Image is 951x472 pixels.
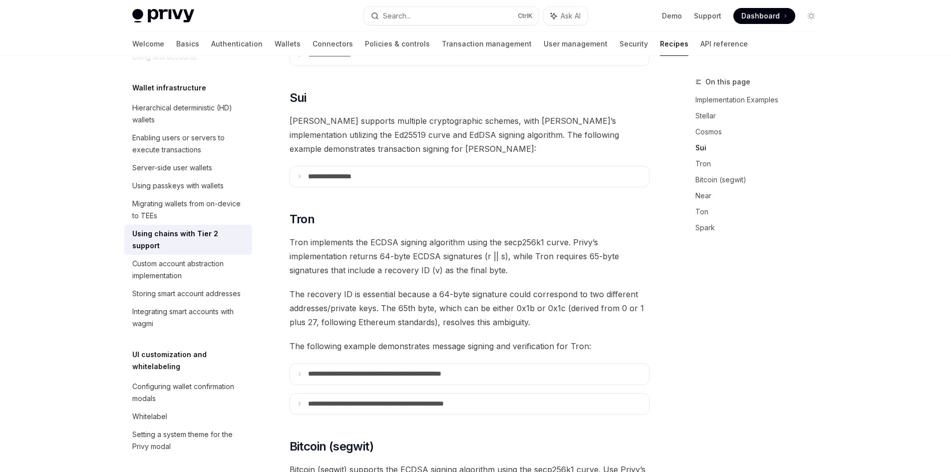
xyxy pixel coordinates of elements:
span: Sui [290,90,307,106]
a: Custom account abstraction implementation [124,255,252,285]
span: Ctrl K [518,12,533,20]
a: Bitcoin (segwit) [695,172,827,188]
a: Implementation Examples [695,92,827,108]
a: Authentication [211,32,263,56]
a: Stellar [695,108,827,124]
a: Wallets [275,32,301,56]
span: The following example demonstrates message signing and verification for Tron: [290,339,649,353]
span: On this page [705,76,750,88]
a: Transaction management [442,32,532,56]
a: Spark [695,220,827,236]
div: Hierarchical deterministic (HD) wallets [132,102,246,126]
div: Whitelabel [132,411,167,423]
a: Enabling users or servers to execute transactions [124,129,252,159]
div: Search... [383,10,411,22]
a: Migrating wallets from on-device to TEEs [124,195,252,225]
a: Storing smart account addresses [124,285,252,303]
div: Server-side user wallets [132,162,212,174]
span: [PERSON_NAME] supports multiple cryptographic schemes, with [PERSON_NAME]’s implementation utiliz... [290,114,649,156]
a: Cosmos [695,124,827,140]
a: Tron [695,156,827,172]
span: The recovery ID is essential because a 64-byte signature could correspond to two different addres... [290,287,649,329]
div: Integrating smart accounts with wagmi [132,306,246,330]
img: light logo [132,9,194,23]
a: Using chains with Tier 2 support [124,225,252,255]
a: Connectors [313,32,353,56]
a: Whitelabel [124,408,252,426]
a: Policies & controls [365,32,430,56]
div: Storing smart account addresses [132,288,241,300]
span: Tron implements the ECDSA signing algorithm using the secp256k1 curve. Privy’s implementation ret... [290,235,649,277]
a: Server-side user wallets [124,159,252,177]
a: Sui [695,140,827,156]
a: Welcome [132,32,164,56]
a: Near [695,188,827,204]
div: Enabling users or servers to execute transactions [132,132,246,156]
span: Ask AI [561,11,581,21]
a: API reference [700,32,748,56]
button: Search...CtrlK [364,7,539,25]
div: Configuring wallet confirmation modals [132,381,246,405]
a: Using passkeys with wallets [124,177,252,195]
span: Tron [290,211,315,227]
a: Dashboard [733,8,795,24]
a: User management [544,32,608,56]
h5: Wallet infrastructure [132,82,206,94]
span: Bitcoin (segwit) [290,439,373,455]
button: Toggle dark mode [803,8,819,24]
a: Integrating smart accounts with wagmi [124,303,252,333]
a: Hierarchical deterministic (HD) wallets [124,99,252,129]
div: Migrating wallets from on-device to TEEs [132,198,246,222]
a: Support [694,11,721,21]
a: Setting a system theme for the Privy modal [124,426,252,456]
a: Demo [662,11,682,21]
span: Dashboard [741,11,780,21]
div: Custom account abstraction implementation [132,258,246,282]
button: Ask AI [544,7,588,25]
div: Using chains with Tier 2 support [132,228,246,252]
div: Using passkeys with wallets [132,180,224,192]
a: Ton [695,204,827,220]
a: Basics [176,32,199,56]
a: Recipes [660,32,688,56]
h5: UI customization and whitelabeling [132,349,252,373]
div: Setting a system theme for the Privy modal [132,429,246,453]
a: Configuring wallet confirmation modals [124,378,252,408]
a: Security [620,32,648,56]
